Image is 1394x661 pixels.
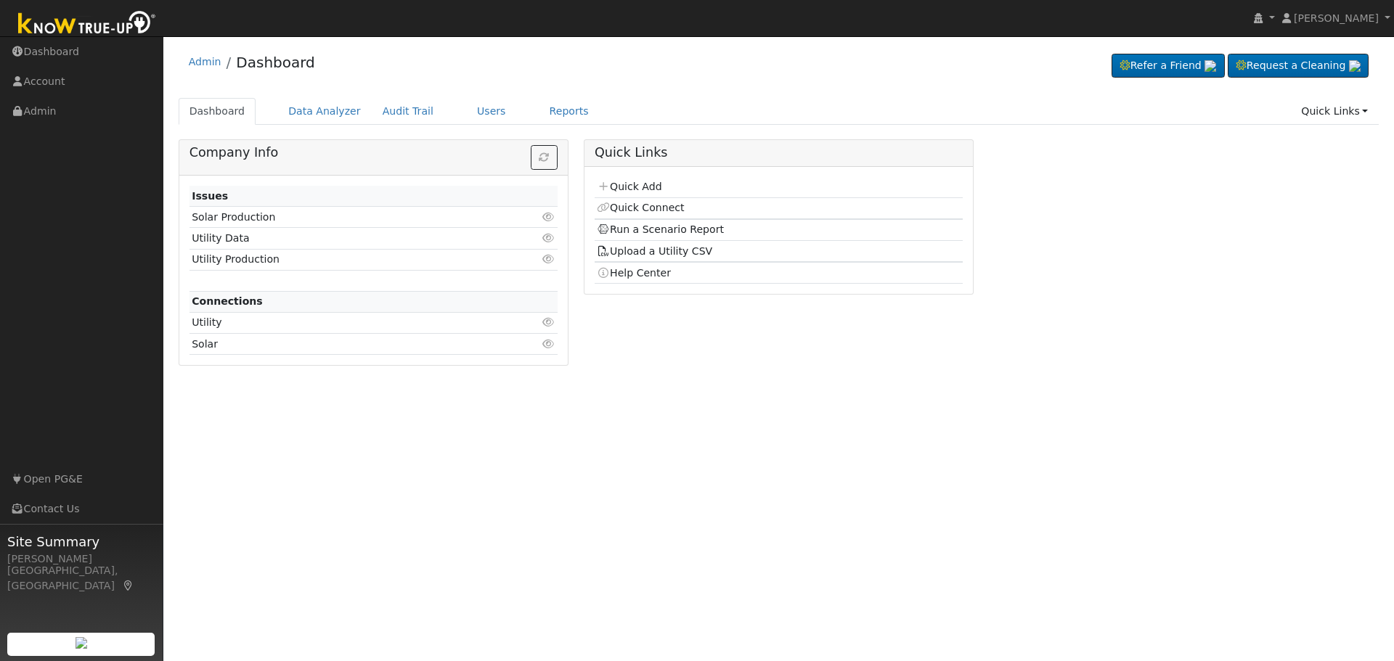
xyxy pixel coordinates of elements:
a: Request a Cleaning [1228,54,1369,78]
span: Site Summary [7,532,155,551]
img: retrieve [76,637,87,649]
i: Click to view [542,317,555,327]
img: retrieve [1205,60,1216,72]
span: [PERSON_NAME] [1294,12,1379,24]
a: Quick Connect [597,202,684,213]
a: Map [122,580,135,591]
a: Data Analyzer [277,98,372,125]
a: Quick Add [597,181,661,192]
h5: Quick Links [595,145,963,160]
a: Audit Trail [372,98,444,125]
a: Reports [539,98,600,125]
i: Click to view [542,339,555,349]
td: Utility [189,312,498,333]
a: Upload a Utility CSV [597,245,712,257]
i: Click to view [542,212,555,222]
a: Admin [189,56,221,67]
a: Help Center [597,267,671,279]
a: Refer a Friend [1112,54,1225,78]
img: Know True-Up [11,8,163,41]
img: retrieve [1349,60,1361,72]
td: Solar [189,334,498,355]
td: Solar Production [189,207,498,228]
strong: Issues [192,190,228,202]
a: Dashboard [236,54,315,71]
strong: Connections [192,295,263,307]
a: Quick Links [1290,98,1379,125]
i: Click to view [542,233,555,243]
a: Users [466,98,517,125]
i: Click to view [542,254,555,264]
a: Run a Scenario Report [597,223,724,235]
div: [PERSON_NAME] [7,551,155,567]
a: Dashboard [179,98,256,125]
td: Utility Data [189,228,498,249]
div: [GEOGRAPHIC_DATA], [GEOGRAPHIC_DATA] [7,563,155,594]
td: Utility Production [189,249,498,270]
h5: Company Info [189,145,558,160]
